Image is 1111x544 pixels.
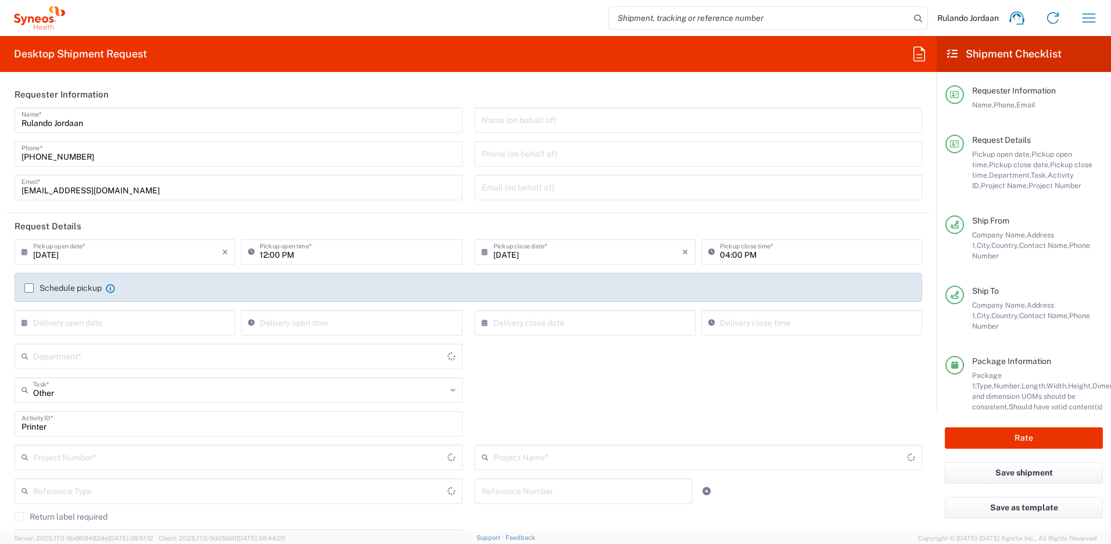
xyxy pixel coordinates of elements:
span: Client: 2025.17.0-5dd568f [159,535,285,542]
h2: Request Details [15,221,81,232]
span: Name, [972,100,994,109]
span: [DATE] 08:44:20 [236,535,285,542]
span: Request Details [972,135,1031,145]
span: Package 1: [972,371,1002,390]
span: Project Number [1028,181,1081,190]
button: Save as template [945,497,1103,518]
span: Company Name, [972,301,1027,309]
a: Feedback [506,534,535,541]
label: Return label required [15,512,107,521]
i: × [222,243,228,261]
span: Length, [1022,381,1047,390]
span: Number, [994,381,1022,390]
span: Should have valid content(s) [1009,402,1103,411]
span: Server: 2025.17.0-16a969492de [14,535,153,542]
span: Pickup open date, [972,150,1031,158]
span: Pickup close date, [989,160,1050,169]
span: Type, [976,381,994,390]
input: Shipment, tracking or reference number [609,7,910,29]
span: Ship From [972,216,1009,225]
span: City, [977,311,991,320]
h2: Requester Information [15,89,109,100]
span: Company Name, [972,230,1027,239]
span: Country, [991,311,1019,320]
span: Department, [989,171,1031,179]
button: Save shipment [945,462,1103,484]
a: Support [476,534,506,541]
label: Schedule pickup [24,283,102,293]
span: [DATE] 09:51:12 [108,535,153,542]
span: Contact Name, [1019,241,1069,250]
a: Add Reference [698,483,715,499]
h2: Desktop Shipment Request [14,47,147,61]
span: Copyright © [DATE]-[DATE] Agistix Inc., All Rights Reserved [918,533,1097,543]
span: Phone, [994,100,1016,109]
span: Height, [1068,381,1092,390]
span: Project Name, [981,181,1028,190]
span: Package Information [972,356,1051,366]
span: Requester Information [972,86,1056,95]
span: Ship To [972,286,999,296]
span: Task, [1031,171,1048,179]
span: Rulando Jordaan [937,13,999,23]
span: Width, [1047,381,1068,390]
span: City, [977,241,991,250]
h2: Shipment Checklist [947,47,1062,61]
span: Contact Name, [1019,311,1069,320]
span: Email [1016,100,1035,109]
button: Rate [945,427,1103,449]
i: × [682,243,689,261]
span: Country, [991,241,1019,250]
